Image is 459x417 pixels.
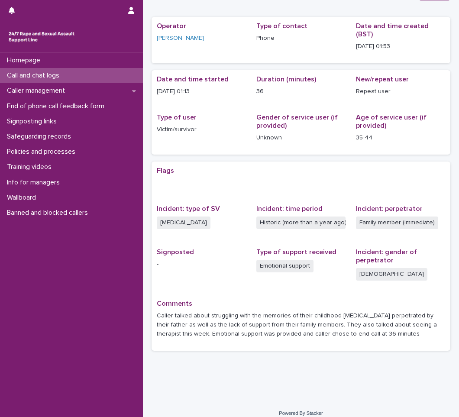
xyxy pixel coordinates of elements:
span: Date and time started [157,76,229,83]
span: Incident: type of SV [157,205,220,212]
img: rhQMoQhaT3yELyF149Cw [7,28,76,45]
span: Date and time created (BST) [356,23,429,38]
span: Incident: time period [256,205,323,212]
p: Caller talked about struggling with the memories of their childhood [MEDICAL_DATA] perpetrated by... [157,311,445,338]
p: Homepage [3,56,47,65]
p: Banned and blocked callers [3,209,95,217]
p: Wallboard [3,194,43,202]
p: [DATE] 01:13 [157,87,246,96]
p: Unknown [256,133,346,142]
p: Victim/survivor [157,125,246,134]
span: Age of service user (if provided) [356,114,427,129]
span: Type of support received [256,249,336,255]
p: Phone [256,34,346,43]
p: Training videos [3,163,58,171]
span: Comments [157,300,192,307]
span: New/repeat user [356,76,409,83]
span: Gender of service user (if provided) [256,114,338,129]
p: Repeat user [356,87,445,96]
span: [DEMOGRAPHIC_DATA] [356,268,427,281]
a: Powered By Stacker [279,411,323,416]
span: Incident: perpetrator [356,205,423,212]
span: Historic (more than a year ago) [256,217,346,229]
p: 36 [256,87,346,96]
span: Emotional support [256,260,314,272]
p: Call and chat logs [3,71,66,80]
span: Type of user [157,114,197,121]
p: 35-44 [356,133,445,142]
p: - [157,260,246,269]
span: Family member (immediate) [356,217,438,229]
span: Type of contact [256,23,307,29]
span: Operator [157,23,186,29]
p: Caller management [3,87,72,95]
p: End of phone call feedback form [3,102,111,110]
span: [MEDICAL_DATA] [157,217,210,229]
span: Flags [157,167,174,174]
p: [DATE] 01:53 [356,42,445,51]
p: Policies and processes [3,148,82,156]
span: Incident: gender of perpetrator [356,249,417,264]
p: Safeguarding records [3,133,78,141]
a: [PERSON_NAME] [157,34,204,43]
p: Signposting links [3,117,64,126]
p: - [157,178,445,187]
p: Info for managers [3,178,67,187]
span: Duration (minutes) [256,76,316,83]
span: Signposted [157,249,194,255]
